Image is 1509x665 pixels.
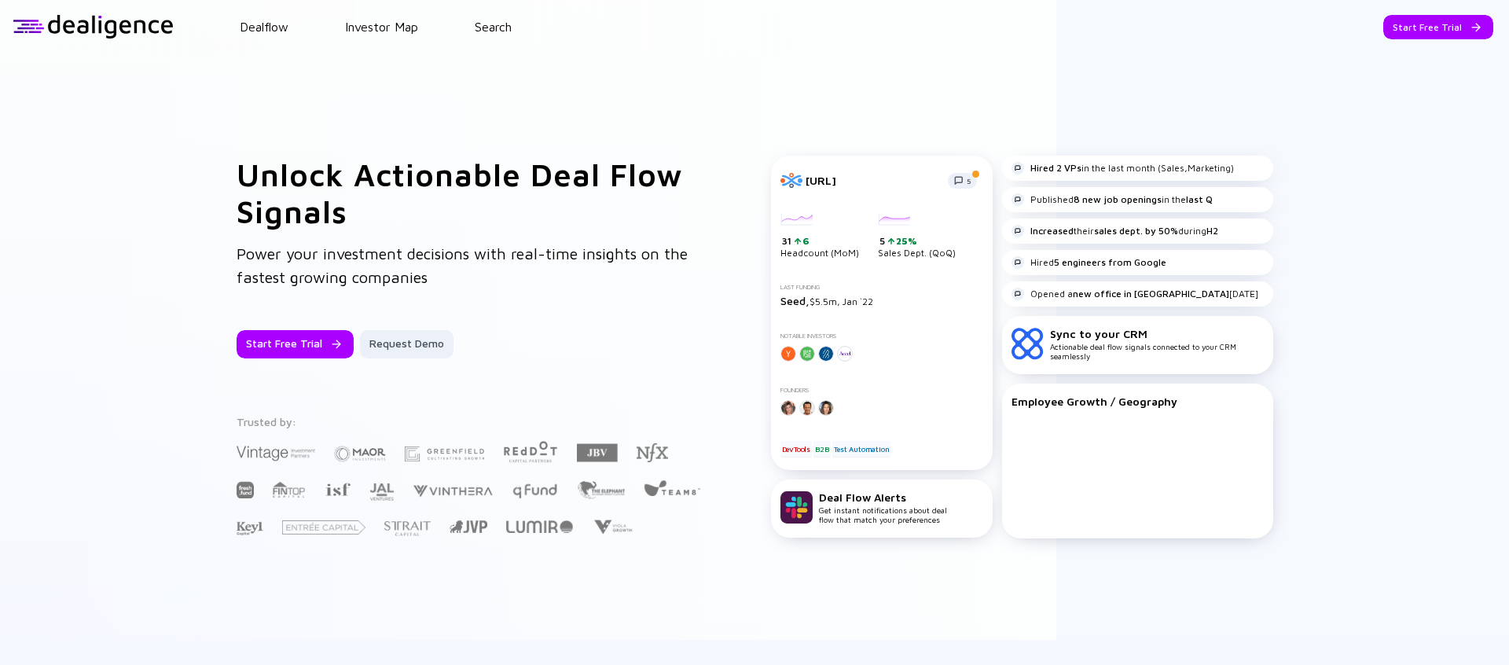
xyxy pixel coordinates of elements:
[782,235,859,248] div: 31
[237,156,708,230] h1: Unlock Actionable Deal Flow Signals
[1186,193,1213,205] strong: last Q
[832,441,890,457] div: Test Automation
[325,482,351,496] img: Israel Secondary Fund
[1074,193,1162,205] strong: 8 new job openings
[512,481,558,500] img: Q Fund
[1012,395,1264,408] div: Employee Growth / Geography
[1050,327,1264,361] div: Actionable deal flow signals connected to your CRM seamlessly
[1073,288,1229,299] strong: new office in [GEOGRAPHIC_DATA]
[592,520,633,535] img: Viola Growth
[405,446,484,461] img: Greenfield Partners
[273,481,306,498] img: FINTOP Capital
[345,20,418,34] a: Investor Map
[1206,225,1218,237] strong: H2
[1030,162,1081,174] strong: Hired 2 VPs
[237,415,703,428] div: Trusted by:
[780,284,983,291] div: Last Funding
[780,387,983,394] div: Founders
[369,483,394,501] img: JAL Ventures
[1094,225,1178,237] strong: sales dept. by 50%
[384,521,431,536] img: Strait Capital
[780,441,812,457] div: DevTools
[780,294,810,307] span: Seed,
[334,441,386,467] img: Maor Investments
[1012,288,1258,300] div: Opened a [DATE]
[577,443,618,463] img: JBV Capital
[1012,162,1234,175] div: in the last month (Sales,Marketing)
[1012,225,1218,237] div: their during
[475,20,512,34] a: Search
[1012,193,1213,206] div: Published in the
[237,444,315,462] img: Vintage Investment Partners
[282,520,365,535] img: Entrée Capital
[240,20,288,34] a: Dealflow
[644,479,700,496] img: Team8
[879,235,956,248] div: 5
[806,174,938,187] div: [URL]
[819,490,947,504] div: Deal Flow Alerts
[1030,225,1074,237] strong: Increased
[1050,327,1264,340] div: Sync to your CRM
[894,235,917,247] div: 25%
[237,330,354,358] button: Start Free Trial
[780,332,983,340] div: Notable Investors
[878,214,956,259] div: Sales Dept. (QoQ)
[506,520,573,533] img: Lumir Ventures
[1383,15,1493,39] button: Start Free Trial
[1012,256,1166,269] div: Hired
[1054,256,1166,268] strong: 5 engineers from Google
[237,244,688,286] span: Power your investment decisions with real-time insights on the fastest growing companies
[413,483,493,498] img: Vinthera
[360,330,453,358] button: Request Demo
[237,521,263,536] img: Key1 Capital
[801,235,810,247] div: 6
[577,481,625,499] img: The Elephant
[503,438,558,464] img: Red Dot Capital Partners
[813,441,830,457] div: B2B
[637,443,668,462] img: NFX
[819,490,947,524] div: Get instant notifications about deal flow that match your preferences
[780,214,859,259] div: Headcount (MoM)
[450,520,487,533] img: Jerusalem Venture Partners
[780,294,983,307] div: $5.5m, Jan `22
